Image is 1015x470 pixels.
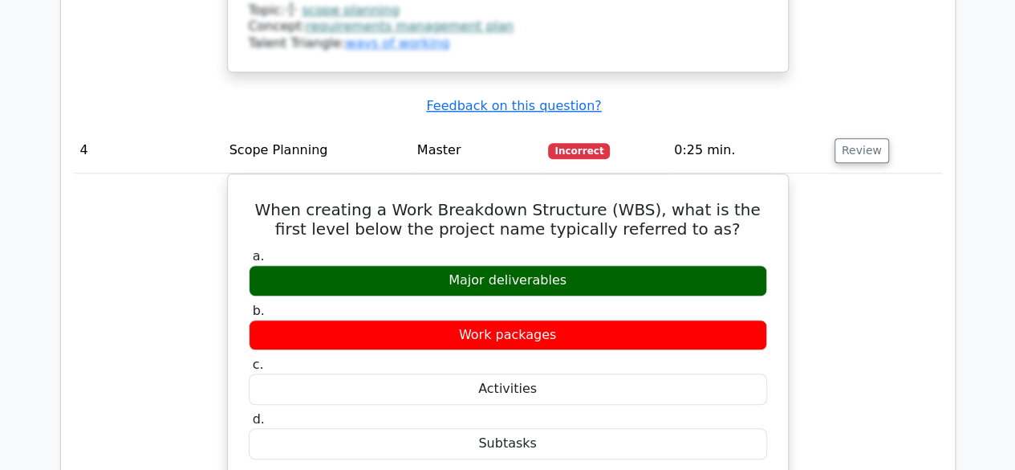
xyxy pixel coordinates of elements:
h5: When creating a Work Breakdown Structure (WBS), what is the first level below the project name ty... [247,200,769,239]
span: Incorrect [548,143,610,159]
a: Feedback on this question? [426,98,601,113]
span: d. [253,411,265,427]
div: Activities [249,374,767,405]
td: 0:25 min. [668,128,828,174]
div: Topic: [249,2,767,19]
div: Subtasks [249,428,767,460]
a: scope planning [302,2,399,18]
div: Talent Triangle: [249,2,767,52]
td: 4 [74,128,223,174]
div: Concept: [249,18,767,35]
span: b. [253,303,265,318]
td: Master [411,128,542,174]
button: Review [834,138,889,163]
div: Major deliverables [249,265,767,296]
a: ways of working [345,35,449,51]
a: requirements management plan [306,18,514,34]
td: Scope Planning [223,128,411,174]
div: Work packages [249,320,767,351]
span: c. [253,357,264,372]
span: a. [253,248,265,264]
